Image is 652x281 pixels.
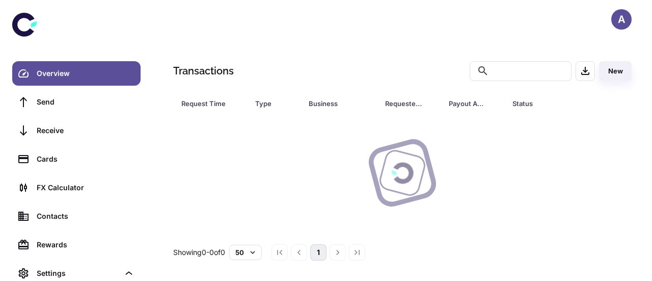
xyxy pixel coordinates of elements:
[310,244,327,261] button: page 1
[37,211,134,222] div: Contacts
[449,96,487,111] div: Payout Amount
[37,154,134,165] div: Cards
[255,96,283,111] div: Type
[599,61,632,81] button: New
[12,175,141,200] a: FX Calculator
[181,96,230,111] div: Request Time
[229,245,262,260] button: 50
[12,147,141,171] a: Cards
[181,96,243,111] span: Request Time
[12,204,141,228] a: Contacts
[255,96,296,111] span: Type
[12,118,141,143] a: Receive
[512,96,576,111] div: Status
[512,96,589,111] span: Status
[37,268,119,279] div: Settings
[12,61,141,86] a: Overview
[270,244,367,261] nav: pagination navigation
[37,96,134,108] div: Send
[12,233,141,257] a: Rewards
[173,63,234,79] h1: Transactions
[37,125,134,136] div: Receive
[385,96,423,111] div: Requested Amount
[12,90,141,114] a: Send
[173,247,225,258] p: Showing 0-0 of 0
[449,96,500,111] span: Payout Amount
[37,239,134,250] div: Rewards
[37,68,134,79] div: Overview
[385,96,437,111] span: Requested Amount
[611,9,632,30] button: A
[37,182,134,193] div: FX Calculator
